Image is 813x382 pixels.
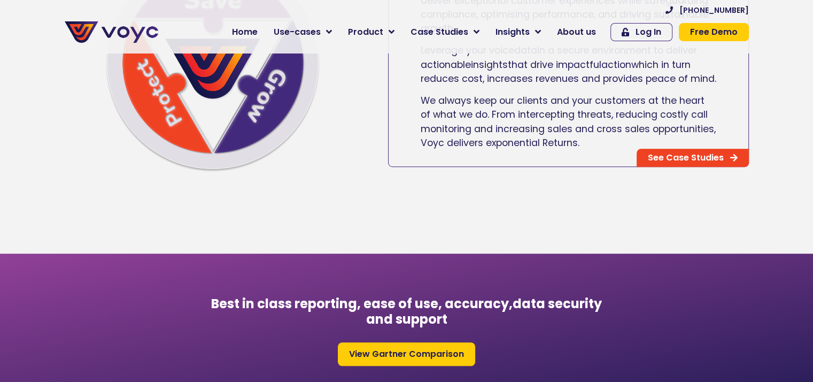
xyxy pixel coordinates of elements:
a: Free Demo [679,23,749,41]
a: Case Studies [402,21,487,43]
span: which in turn reduces cost, increases revenues and provides peace of mind. [421,58,716,85]
span: We always keep our clients and your customers at the heart of what we do. From intercepting threa... [421,94,716,149]
span: Phone [142,43,168,55]
span: that drive impactful [508,58,601,71]
a: [PHONE_NUMBER] [665,6,749,14]
a: Product [340,21,402,43]
span: Job title [142,87,178,99]
a: Privacy Policy [220,223,270,233]
span: About us [557,26,596,39]
span: in a secure environment to deliver actionable [421,44,697,71]
span: Log In [636,28,661,36]
a: View Gartner Comparison [338,342,475,366]
span: Home [232,26,258,39]
span: See Case Studies [648,154,724,162]
span: Insights [495,26,530,39]
a: Log In [610,23,672,41]
h3: Best in class reporting, ease of use, accuracy, [180,296,634,327]
p: data insights action [421,43,716,86]
span: Use-cases [274,26,321,39]
span: Product [348,26,383,39]
a: See Case Studies [637,149,749,167]
span: data security [513,295,602,312]
a: Use-cases [266,21,340,43]
a: Insights [487,21,549,43]
span: [PHONE_NUMBER] [679,6,749,14]
span: Case Studies [411,26,468,39]
img: voyc-full-logo [65,21,158,43]
a: About us [549,21,604,43]
span: and support [366,310,447,328]
span: View Gartner Comparison [349,350,464,358]
span: Free Demo [690,28,738,36]
a: Home [224,21,266,43]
